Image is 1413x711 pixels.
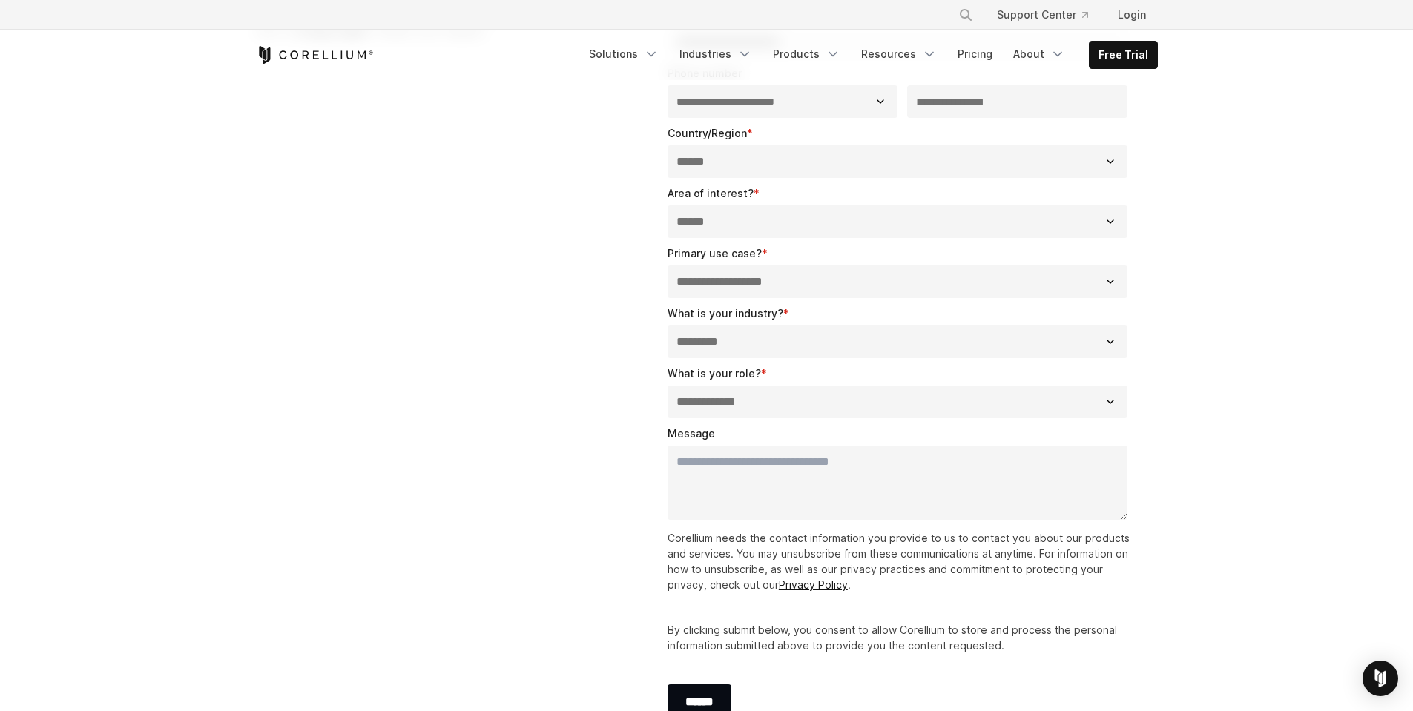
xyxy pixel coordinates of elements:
a: Pricing [949,41,1001,67]
p: By clicking submit below, you consent to allow Corellium to store and process the personal inform... [668,622,1134,653]
span: Message [668,427,715,440]
span: What is your role? [668,367,761,380]
div: Navigation Menu [941,1,1158,28]
div: Open Intercom Messenger [1363,661,1398,696]
a: Login [1106,1,1158,28]
a: Free Trial [1090,42,1157,68]
a: Support Center [985,1,1100,28]
span: Primary use case? [668,247,762,259]
a: Solutions [580,41,668,67]
a: Privacy Policy [779,578,848,591]
a: Products [764,41,849,67]
a: Resources [852,41,946,67]
span: Area of interest? [668,187,754,199]
span: Country/Region [668,127,747,139]
p: Corellium needs the contact information you provide to us to contact you about our products and s... [668,530,1134,592]
button: Search [952,1,979,28]
span: What is your industry? [668,307,783,320]
a: Corellium Home [256,46,374,64]
a: About [1004,41,1074,67]
div: Navigation Menu [580,41,1158,69]
a: Industries [671,41,761,67]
